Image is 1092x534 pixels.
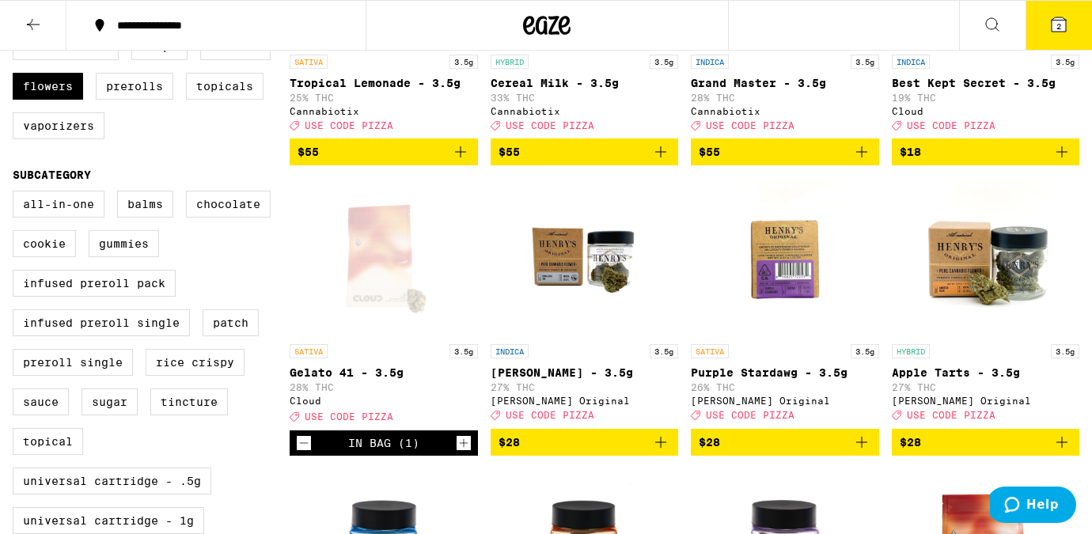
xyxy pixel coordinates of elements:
button: Decrement [296,435,312,451]
span: $18 [900,146,921,158]
p: HYBRID [892,344,930,358]
p: 3.5g [1051,344,1079,358]
a: Open page for Apple Tarts - 3.5g from Henry's Original [892,178,1080,428]
p: INDICA [491,344,529,358]
span: $28 [900,436,921,449]
span: USE CODE PIZZA [305,412,393,422]
p: 28% THC [290,382,478,392]
label: Balms [117,191,173,218]
p: INDICA [691,55,729,69]
label: Preroll Single [13,349,133,376]
legend: Subcategory [13,169,91,181]
p: 27% THC [892,382,1080,392]
button: 2 [1026,1,1092,50]
div: Cloud [290,396,478,406]
span: USE CODE PIZZA [907,120,995,131]
p: 3.5g [1051,55,1079,69]
span: USE CODE PIZZA [506,411,594,421]
span: USE CODE PIZZA [706,411,794,421]
p: 3.5g [650,55,678,69]
span: $28 [499,436,520,449]
label: Universal Cartridge - .5g [13,468,211,494]
img: Henry's Original - Apple Tarts - 3.5g [906,178,1064,336]
iframe: Opens a widget where you can find more information [990,487,1076,526]
button: Add to bag [290,138,478,165]
p: 25% THC [290,93,478,103]
label: Gummies [89,230,159,257]
button: Add to bag [691,138,879,165]
div: [PERSON_NAME] Original [691,396,879,406]
p: 26% THC [691,382,879,392]
span: USE CODE PIZZA [706,120,794,131]
p: Apple Tarts - 3.5g [892,366,1080,379]
label: Infused Preroll Pack [13,270,176,297]
div: Cannabiotix [691,106,879,116]
label: Flowers [13,73,83,100]
span: $55 [699,146,720,158]
a: Open page for Purple Stardawg - 3.5g from Henry's Original [691,178,879,428]
p: 3.5g [851,55,879,69]
div: Cannabiotix [290,106,478,116]
button: Increment [456,435,472,451]
div: [PERSON_NAME] Original [892,396,1080,406]
button: Add to bag [691,429,879,456]
label: Sauce [13,388,69,415]
a: Open page for King Louis XIII - 3.5g from Henry's Original [491,178,679,428]
div: Cloud [892,106,1080,116]
p: HYBRID [491,55,529,69]
button: Add to bag [491,429,679,456]
p: 28% THC [691,93,879,103]
p: Best Kept Secret - 3.5g [892,77,1080,89]
p: 3.5g [851,344,879,358]
label: Rice Crispy [146,349,245,376]
span: $55 [298,146,319,158]
span: $55 [499,146,520,158]
label: Cookie [13,230,76,257]
span: USE CODE PIZZA [907,411,995,421]
label: All-In-One [13,191,104,218]
p: INDICA [892,55,930,69]
label: Prerolls [96,73,173,100]
label: Infused Preroll Single [13,309,190,336]
div: In Bag (1) [348,437,419,449]
label: Vaporizers [13,112,104,139]
span: USE CODE PIZZA [305,120,393,131]
label: Sugar [82,388,138,415]
p: 3.5g [650,344,678,358]
span: USE CODE PIZZA [506,120,594,131]
p: Grand Master - 3.5g [691,77,879,89]
label: Topical [13,428,83,455]
p: Cereal Milk - 3.5g [491,77,679,89]
p: SATIVA [290,55,328,69]
p: 27% THC [491,382,679,392]
span: 2 [1056,21,1061,31]
p: 3.5g [449,344,478,358]
button: Add to bag [892,429,1080,456]
div: Cannabiotix [491,106,679,116]
img: Henry's Original - Purple Stardawg - 3.5g [706,178,864,336]
p: Purple Stardawg - 3.5g [691,366,879,379]
a: Open page for Gelato 41 - 3.5g from Cloud [290,178,478,430]
p: 33% THC [491,93,679,103]
label: Topicals [186,73,264,100]
img: Henry's Original - King Louis XIII - 3.5g [505,178,663,336]
p: 19% THC [892,93,1080,103]
span: $28 [699,436,720,449]
label: Patch [203,309,259,336]
p: SATIVA [290,344,328,358]
label: Chocolate [186,191,271,218]
p: SATIVA [691,344,729,358]
button: Add to bag [892,138,1080,165]
label: Tincture [150,388,228,415]
label: Universal Cartridge - 1g [13,507,204,534]
p: [PERSON_NAME] - 3.5g [491,366,679,379]
p: Tropical Lemonade - 3.5g [290,77,478,89]
p: 3.5g [449,55,478,69]
p: Gelato 41 - 3.5g [290,366,478,379]
div: [PERSON_NAME] Original [491,396,679,406]
button: Add to bag [491,138,679,165]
